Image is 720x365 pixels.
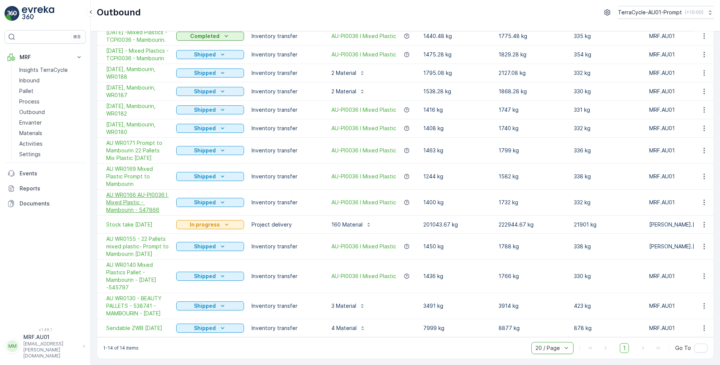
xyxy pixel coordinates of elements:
[73,34,81,40] p: ⌘B
[423,106,491,114] p: 1416 kg
[106,29,169,44] a: 14/08/2025 -Mixed Plastics - TCPI0036 - Mambourin.
[5,181,86,196] a: Reports
[331,173,396,180] span: AU-PI0036 I Mixed Plastic
[327,85,370,97] button: 2 Material
[194,125,216,132] p: Shipped
[19,77,40,84] p: Inbound
[20,185,83,192] p: Reports
[16,149,86,160] a: Settings
[106,295,169,317] span: AU WR0130 - BEAUTY PALLETS - 538741 - MAMBOURIN - [DATE]
[106,84,169,99] a: 17/07/2025, Mambourin, WR0187
[194,173,216,180] p: Shipped
[176,301,244,310] button: Shipped
[499,221,566,228] p: 222944.67 kg
[97,6,141,18] p: Outbound
[176,146,244,155] button: Shipped
[20,200,83,207] p: Documents
[423,272,491,280] p: 1436 kg
[106,261,169,291] span: AU WR0140 Mixed Plastics Pallet - Mambourin - [DATE] -545797
[574,173,642,180] p: 338 kg
[248,27,323,46] td: Inventory transfer
[19,129,42,137] p: Materials
[331,243,396,250] a: AU-PI0036 I Mixed Plastic
[499,243,566,250] p: 1788 kg
[176,32,244,41] button: Completed
[499,147,566,154] p: 1799 kg
[106,295,169,317] a: AU WR0130 - BEAUTY PALLETS - 538741 - MAMBOURIN - 14/01/2025
[331,221,363,228] p: 160 Material
[331,51,396,58] a: AU-PI0036 I Mixed Plastic
[331,272,396,280] a: AU-PI0036 I Mixed Plastic
[194,106,216,114] p: Shipped
[20,53,71,61] p: MRF
[176,220,244,229] button: In progress
[194,243,216,250] p: Shipped
[20,170,83,177] p: Events
[5,166,86,181] a: Events
[16,107,86,117] a: Outbound
[23,341,79,359] p: [EMAIL_ADDRESS][PERSON_NAME][DOMAIN_NAME]
[106,139,169,162] a: AU WR0171 Prompt to Mambourin 22 Pallets Mix Plastic 19.06.2025
[574,69,642,77] p: 332 kg
[176,68,244,78] button: Shipped
[106,121,169,136] span: [DATE], Mambourin, WR0180
[19,151,41,158] p: Settings
[423,32,491,40] p: 1440.48 kg
[499,125,566,132] p: 1740 kg
[327,219,376,231] button: 160 Material
[16,138,86,149] a: Activities
[106,47,169,62] a: 07/08/2025 - Mixed Plastics - TCPI0036 - Mambourin
[194,199,216,206] p: Shipped
[423,324,491,332] p: 7999 kg
[574,199,642,206] p: 332 kg
[423,199,491,206] p: 1400 kg
[331,147,396,154] a: AU-PI0036 I Mixed Plastic
[675,344,691,352] span: Go To
[331,69,356,77] p: 2 Material
[16,75,86,86] a: Inbound
[499,106,566,114] p: 1747 kg
[685,9,703,15] p: ( +10:00 )
[618,9,682,16] p: TerraCycle-AU01-Prompt
[194,51,216,58] p: Shipped
[574,221,642,228] p: 21901 kg
[248,119,323,138] td: Inventory transfer
[106,102,169,117] span: [DATE], Mambourin, WR0182
[248,293,323,319] td: Inventory transfer
[499,272,566,280] p: 1766 kg
[176,124,244,133] button: Shipped
[16,96,86,107] a: Process
[176,172,244,181] button: Shipped
[106,165,169,188] a: AU WR0169 Mixed Plastic Prompt to Mambourin
[574,243,642,250] p: 338 kg
[19,98,40,105] p: Process
[106,84,169,99] span: [DATE], Mambourin, WR0187
[5,333,86,359] button: MMMRF.AU01[EMAIL_ADDRESS][PERSON_NAME][DOMAIN_NAME]
[22,6,54,21] img: logo_light-DOdMpM7g.png
[574,147,642,154] p: 336 kg
[19,87,34,95] p: Pallet
[106,324,169,332] span: Sendable ZWB [DATE]
[248,82,323,101] td: Inventory transfer
[331,324,357,332] p: 4 Material
[106,235,169,258] a: AU WR0155 - 22 Pallets mixed plastic- Prompt to Mambourin 2.5.2025
[248,190,323,216] td: Inventory transfer
[176,198,244,207] button: Shipped
[620,343,629,353] span: 1
[176,105,244,114] button: Shipped
[194,302,216,310] p: Shipped
[5,196,86,211] a: Documents
[499,32,566,40] p: 1775.48 kg
[499,199,566,206] p: 1732 kg
[106,139,169,162] span: AU WR0171 Prompt to Mambourin 22 Pallets Mix Plastic [DATE]
[499,88,566,95] p: 1868.28 kg
[499,173,566,180] p: 1582 kg
[423,243,491,250] p: 1450 kg
[331,32,396,40] a: AU-PI0036 I Mixed Plastic
[194,88,216,95] p: Shipped
[5,6,20,21] img: logo
[331,106,396,114] span: AU-PI0036 I Mixed Plastic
